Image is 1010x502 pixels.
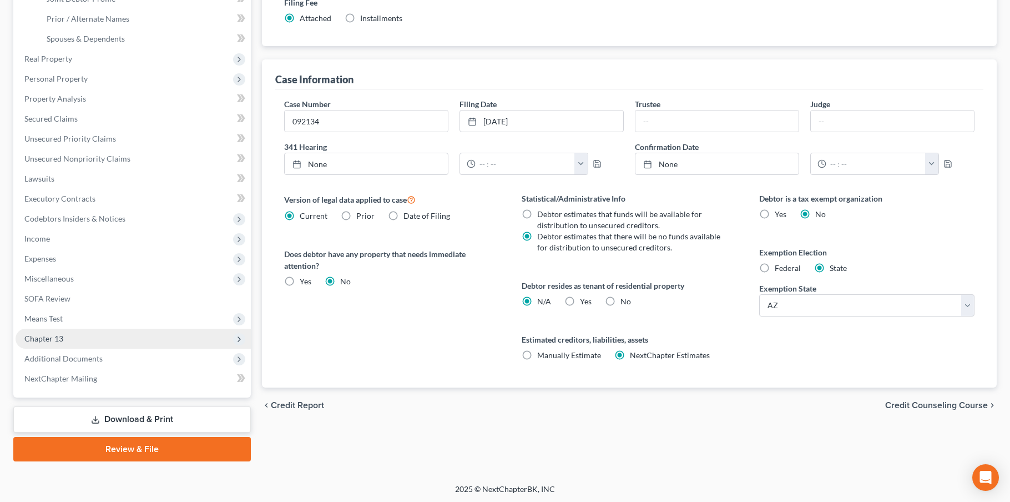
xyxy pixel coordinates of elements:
[24,74,88,83] span: Personal Property
[271,401,324,410] span: Credit Report
[24,334,63,343] span: Chapter 13
[47,34,125,43] span: Spouses & Dependents
[580,297,592,306] span: Yes
[24,194,95,203] span: Executory Contracts
[635,111,799,132] input: --
[16,109,251,129] a: Secured Claims
[284,193,499,206] label: Version of legal data applied to case
[24,54,72,63] span: Real Property
[279,141,629,153] label: 341 Hearing
[759,193,974,204] label: Debtor is a tax exempt organization
[537,209,702,230] span: Debtor estimates that funds will be available for distribution to unsecured creditors.
[38,9,251,29] a: Prior / Alternate Names
[24,154,130,163] span: Unsecured Nonpriority Claims
[16,189,251,209] a: Executory Contracts
[47,14,129,23] span: Prior / Alternate Names
[537,297,551,306] span: N/A
[24,274,74,283] span: Miscellaneous
[13,437,251,461] a: Review & File
[24,354,103,363] span: Additional Documents
[972,464,999,491] div: Open Intercom Messenger
[24,94,86,103] span: Property Analysis
[300,277,311,286] span: Yes
[340,277,351,286] span: No
[988,401,997,410] i: chevron_right
[24,374,97,383] span: NextChapter Mailing
[24,294,70,303] span: SOFA Review
[460,111,623,132] a: [DATE]
[630,350,710,360] span: NextChapter Estimates
[885,401,988,410] span: Credit Counseling Course
[285,111,448,132] input: Enter case number...
[24,254,56,263] span: Expenses
[24,234,50,243] span: Income
[459,98,497,110] label: Filing Date
[775,209,786,219] span: Yes
[826,153,926,174] input: -- : --
[522,280,737,292] label: Debtor resides as tenant of residential property
[16,289,251,309] a: SOFA Review
[759,283,816,294] label: Exemption State
[537,350,601,360] span: Manually Estimate
[759,247,974,258] label: Exemption Election
[522,334,737,345] label: Estimated creditors, liabilities, assets
[537,232,720,252] span: Debtor estimates that there will be no funds available for distribution to unsecured creditors.
[300,13,331,23] span: Attached
[275,73,353,86] div: Case Information
[16,169,251,189] a: Lawsuits
[16,369,251,389] a: NextChapter Mailing
[635,153,799,174] a: None
[38,29,251,49] a: Spouses & Dependents
[476,153,575,174] input: -- : --
[356,211,375,220] span: Prior
[885,401,997,410] button: Credit Counseling Course chevron_right
[13,406,251,433] a: Download & Print
[24,314,63,323] span: Means Test
[360,13,402,23] span: Installments
[24,114,78,123] span: Secured Claims
[284,98,331,110] label: Case Number
[810,98,830,110] label: Judge
[262,401,324,410] button: chevron_left Credit Report
[830,263,847,273] span: State
[285,153,448,174] a: None
[815,209,826,219] span: No
[403,211,450,220] span: Date of Filing
[24,214,125,223] span: Codebtors Insiders & Notices
[16,129,251,149] a: Unsecured Priority Claims
[262,401,271,410] i: chevron_left
[24,174,54,183] span: Lawsuits
[16,149,251,169] a: Unsecured Nonpriority Claims
[300,211,327,220] span: Current
[811,111,974,132] input: --
[620,297,631,306] span: No
[635,98,660,110] label: Trustee
[284,248,499,272] label: Does debtor have any property that needs immediate attention?
[522,193,737,204] label: Statistical/Administrative Info
[775,263,801,273] span: Federal
[629,141,980,153] label: Confirmation Date
[16,89,251,109] a: Property Analysis
[24,134,116,143] span: Unsecured Priority Claims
